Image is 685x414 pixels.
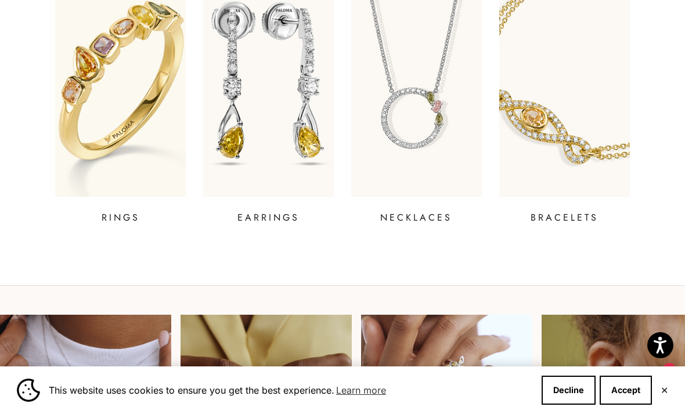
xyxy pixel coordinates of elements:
button: Decline [542,376,596,405]
p: BRACELETS [531,211,599,225]
p: EARRINGS [237,211,300,225]
img: Cookie banner [17,379,40,402]
a: Learn more [334,381,388,399]
p: RINGS [102,211,140,225]
button: Accept [600,376,652,405]
p: NECKLACES [380,211,452,225]
button: Close [661,387,668,394]
span: This website uses cookies to ensure you get the best experience. [49,381,532,399]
